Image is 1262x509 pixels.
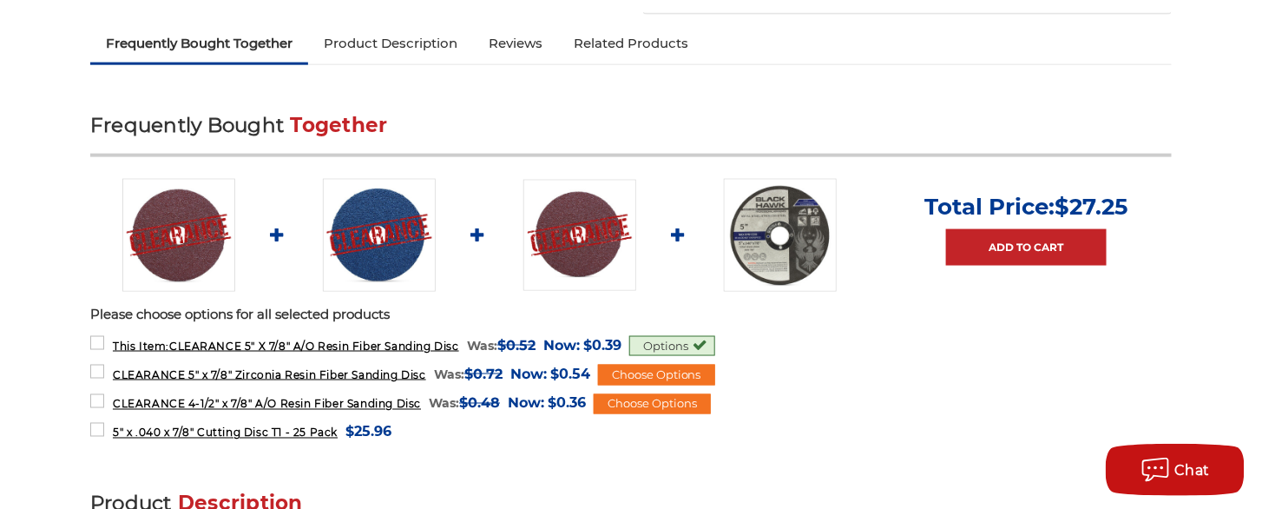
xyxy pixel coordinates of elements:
[345,420,391,444] span: $25.96
[473,24,558,63] a: Reviews
[1055,193,1127,221] span: $27.25
[594,394,711,415] div: Choose Options
[434,362,503,386] div: Was:
[543,337,580,354] span: Now:
[113,340,169,353] strong: This Item:
[113,340,459,353] span: CLEARANCE 5" X 7/8" A/O Resin Fiber Sanding Disc
[548,392,586,415] span: $0.36
[90,305,1172,325] p: Please choose options for all selected products
[90,113,284,137] span: Frequently Bought
[946,229,1107,266] a: Add to Cart
[558,24,704,63] a: Related Products
[629,336,715,357] div: Options
[113,398,421,411] span: CLEARANCE 4-1/2" x 7/8" A/O Resin Fiber Sanding Disc
[583,334,621,357] span: $0.39
[90,24,308,63] a: Frequently Bought Together
[497,337,536,354] span: $0.52
[113,426,338,440] span: 5" x .040 x 7/8" Cutting Disc T1 - 25 Pack
[291,113,388,137] span: Together
[122,179,235,292] img: CLEARANCE 5" X 7/8" A/O Resin Fiber Sanding Disc
[113,368,426,381] span: CLEARANCE 5" x 7/8" Zirconia Resin Fiber Sanding Disc
[308,24,473,63] a: Product Description
[508,395,544,412] span: Now:
[429,392,500,415] div: Was:
[464,366,503,382] span: $0.72
[459,395,500,412] span: $0.48
[467,334,536,357] div: Was:
[1175,462,1211,479] span: Chat
[1106,444,1245,496] button: Chat
[924,193,1127,221] p: Total Price:
[510,366,547,382] span: Now:
[598,365,715,386] div: Choose Options
[550,362,590,386] span: $0.54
